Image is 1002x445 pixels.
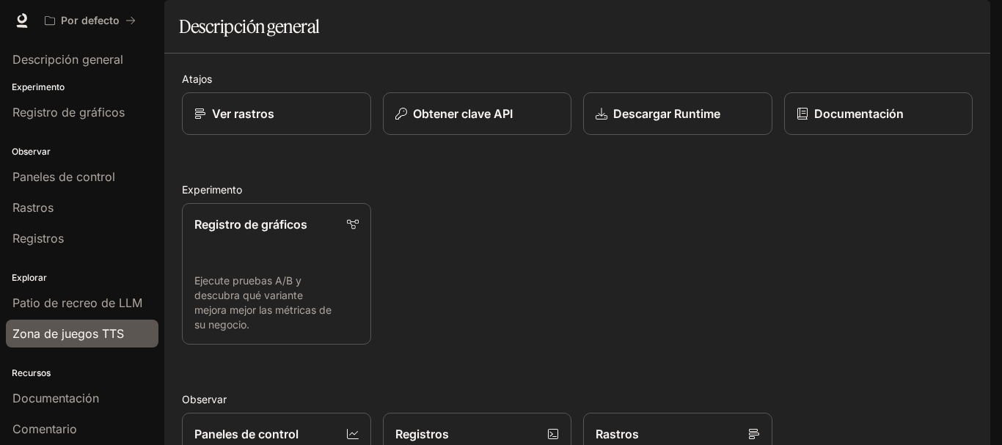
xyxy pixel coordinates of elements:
[194,427,299,441] font: Paneles de control
[413,106,513,121] font: Obtener clave API
[182,92,371,135] a: Ver rastros
[613,106,720,121] font: Descargar Runtime
[212,106,274,121] font: Ver rastros
[38,6,142,35] button: Todos los espacios de trabajo
[814,106,904,121] font: Documentación
[395,427,449,441] font: Registros
[182,73,212,85] font: Atajos
[583,92,772,135] a: Descargar Runtime
[182,203,371,345] a: Registro de gráficosEjecute pruebas A/B y descubra qué variante mejora mejor las métricas de su n...
[383,92,572,135] button: Obtener clave API
[182,393,227,405] font: Observar
[596,427,639,441] font: Rastros
[194,217,307,232] font: Registro de gráficos
[784,92,973,135] a: Documentación
[182,183,242,196] font: Experimento
[179,15,320,37] font: Descripción general
[61,14,120,26] font: Por defecto
[194,274,332,331] font: Ejecute pruebas A/B y descubra qué variante mejora mejor las métricas de su negocio.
